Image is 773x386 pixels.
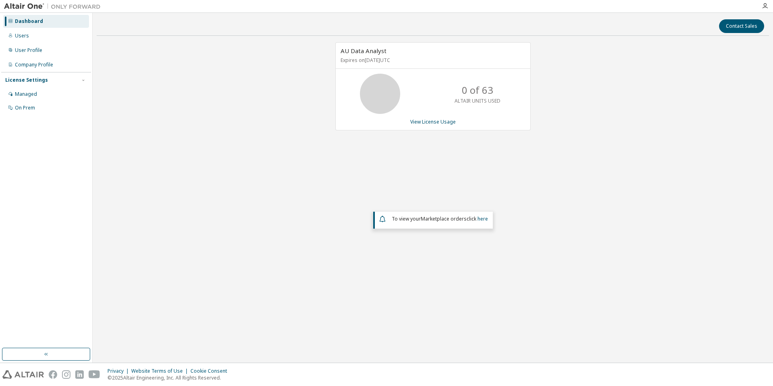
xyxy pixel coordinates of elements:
[131,368,190,374] div: Website Terms of Use
[4,2,105,10] img: Altair One
[341,57,523,64] p: Expires on [DATE] UTC
[410,118,456,125] a: View License Usage
[2,370,44,379] img: altair_logo.svg
[107,368,131,374] div: Privacy
[15,62,53,68] div: Company Profile
[719,19,764,33] button: Contact Sales
[62,370,70,379] img: instagram.svg
[15,33,29,39] div: Users
[421,215,467,222] em: Marketplace orders
[75,370,84,379] img: linkedin.svg
[455,97,500,104] p: ALTAIR UNITS USED
[15,18,43,25] div: Dashboard
[190,368,232,374] div: Cookie Consent
[5,77,48,83] div: License Settings
[15,47,42,54] div: User Profile
[392,215,488,222] span: To view your click
[89,370,100,379] img: youtube.svg
[341,47,386,55] span: AU Data Analyst
[49,370,57,379] img: facebook.svg
[477,215,488,222] a: here
[15,91,37,97] div: Managed
[107,374,232,381] p: © 2025 Altair Engineering, Inc. All Rights Reserved.
[15,105,35,111] div: On Prem
[462,83,493,97] p: 0 of 63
